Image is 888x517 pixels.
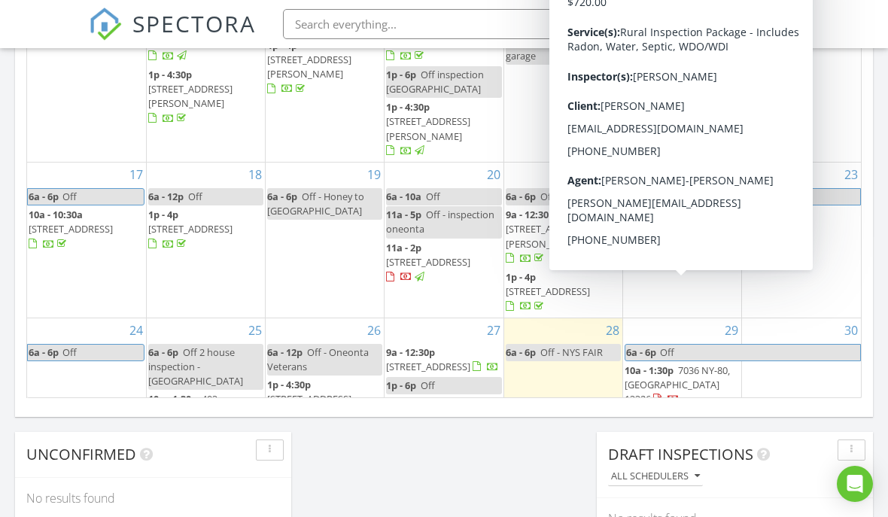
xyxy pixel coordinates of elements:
[603,318,622,342] a: Go to August 28, 2025
[267,345,303,359] span: 6a - 12p
[386,114,470,142] span: [STREET_ADDRESS][PERSON_NAME]
[266,318,385,454] td: Go to August 26, 2025
[148,66,263,128] a: 1p - 4:30p [STREET_ADDRESS][PERSON_NAME]
[364,163,384,187] a: Go to August 19, 2025
[27,318,146,454] td: Go to August 24, 2025
[148,208,233,250] a: 1p - 4p [STREET_ADDRESS]
[385,318,503,454] td: Go to August 27, 2025
[267,53,351,81] span: [STREET_ADDRESS][PERSON_NAME]
[625,38,729,80] a: 9a - 1p [STREET_ADDRESS][PERSON_NAME]
[148,345,243,388] span: Off 2 house inspection - [GEOGRAPHIC_DATA]
[148,68,192,81] span: 1p - 4:30p
[27,163,146,318] td: Go to August 17, 2025
[386,360,470,373] span: [STREET_ADDRESS]
[625,86,735,128] a: 10a - 10:30a 10610 NY-7, [GEOGRAPHIC_DATA] 12149
[506,284,590,298] span: [STREET_ADDRESS]
[386,345,499,373] a: 9a - 12:30p [STREET_ADDRESS]
[148,68,233,125] a: 1p - 4:30p [STREET_ADDRESS][PERSON_NAME]
[28,189,59,205] span: 6a - 6p
[267,378,351,435] a: 1p - 4:30p [STREET_ADDRESS][PERSON_NAME]
[680,9,778,24] div: [PERSON_NAME]
[506,222,590,250] span: [STREET_ADDRESS][PERSON_NAME]
[841,163,861,187] a: Go to August 23, 2025
[29,208,113,250] a: 10a - 10:30a [STREET_ADDRESS]
[385,163,503,318] td: Go to August 20, 2025
[267,38,297,52] span: 1p - 4p
[540,190,555,203] span: Off
[386,255,470,269] span: [STREET_ADDRESS]
[625,363,730,406] span: 7036 NY-80, [GEOGRAPHIC_DATA] 13326
[625,53,709,81] span: [STREET_ADDRESS][PERSON_NAME]
[625,363,730,406] a: 10a - 1:30p 7036 NY-80, [GEOGRAPHIC_DATA] 13326
[603,163,622,187] a: Go to August 21, 2025
[506,270,590,312] a: 1p - 4p [STREET_ADDRESS]
[837,466,873,502] div: Open Intercom Messenger
[267,37,382,99] a: 1p - 4p [STREET_ADDRESS][PERSON_NAME]
[625,86,735,128] span: 10610 NY-7, [GEOGRAPHIC_DATA] 12149
[722,318,741,342] a: Go to August 29, 2025
[148,345,178,359] span: 6a - 6p
[386,241,421,254] span: 11a - 2p
[148,392,233,449] a: 10a - 1:30p 493-[STREET_ADDRESS][PERSON_NAME]
[625,189,657,205] span: 6a - 6p
[148,206,263,254] a: 1p - 4p [STREET_ADDRESS]
[386,208,494,236] span: Off - inspection oneonta
[148,208,178,221] span: 1p - 4p
[625,362,740,409] a: 10a - 1:30p 7036 NY-80, [GEOGRAPHIC_DATA] 13326
[625,208,709,265] a: 9a - 12p [STREET_ADDRESS][PERSON_NAME]
[62,190,77,203] span: Off
[506,20,616,62] span: Off - [PERSON_NAME]'s car to garage
[625,86,679,99] span: 10a - 10:30a
[267,378,311,391] span: 1p - 4:30p
[608,444,753,464] span: Draft Inspections
[267,190,364,217] span: Off - Honey to [GEOGRAPHIC_DATA]
[722,163,741,187] a: Go to August 22, 2025
[386,190,421,203] span: 6a - 10a
[622,163,741,318] td: Go to August 22, 2025
[148,20,233,62] a: 9a - 12:30p [STREET_ADDRESS]
[29,208,83,221] span: 10a - 10:30a
[421,379,435,392] span: Off
[267,376,382,438] a: 1p - 4:30p [STREET_ADDRESS][PERSON_NAME]
[29,206,144,254] a: 10a - 10:30a [STREET_ADDRESS]
[386,20,470,62] a: 9a - 12p [STREET_ADDRESS]
[841,318,861,342] a: Go to August 30, 2025
[188,190,202,203] span: Off
[28,345,59,360] span: 6a - 6p
[540,345,603,359] span: Off - NYS FAIR
[245,318,265,342] a: Go to August 25, 2025
[386,241,470,283] a: 11a - 2p [STREET_ADDRESS]
[89,8,122,41] img: The Best Home Inspection Software - Spectora
[283,9,584,39] input: Search everything...
[625,36,740,84] a: 9a - 1p [STREET_ADDRESS][PERSON_NAME]
[126,163,146,187] a: Go to August 17, 2025
[608,467,703,487] button: All schedulers
[426,190,440,203] span: Off
[625,206,740,268] a: 9a - 12p [STREET_ADDRESS][PERSON_NAME]
[506,190,536,203] span: 6a - 6p
[386,345,435,359] span: 9a - 12:30p
[148,222,233,236] span: [STREET_ADDRESS]
[386,208,421,221] span: 11a - 5p
[660,190,674,203] span: Off
[506,208,590,265] a: 9a - 12:30p [STREET_ADDRESS][PERSON_NAME]
[148,190,184,203] span: 6a - 12p
[386,68,484,96] span: Off inspection [GEOGRAPHIC_DATA]
[267,345,369,373] span: Off - Oneonta Veterans
[660,345,674,359] span: Off
[146,318,265,454] td: Go to August 25, 2025
[506,208,555,221] span: 9a - 12:30p
[625,345,657,360] span: 6a - 6p
[148,82,233,110] span: [STREET_ADDRESS][PERSON_NAME]
[267,392,351,420] span: [STREET_ADDRESS][PERSON_NAME]
[267,38,351,96] a: 1p - 4p [STREET_ADDRESS][PERSON_NAME]
[506,270,536,284] span: 1p - 4p
[26,444,136,464] span: Unconfirmed
[503,163,622,318] td: Go to August 21, 2025
[148,391,263,452] a: 10a - 1:30p 493-[STREET_ADDRESS][PERSON_NAME]
[266,163,385,318] td: Go to August 19, 2025
[506,206,621,268] a: 9a - 12:30p [STREET_ADDRESS][PERSON_NAME]
[625,222,709,250] span: [STREET_ADDRESS][PERSON_NAME]
[126,318,146,342] a: Go to August 24, 2025
[622,318,741,454] td: Go to August 29, 2025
